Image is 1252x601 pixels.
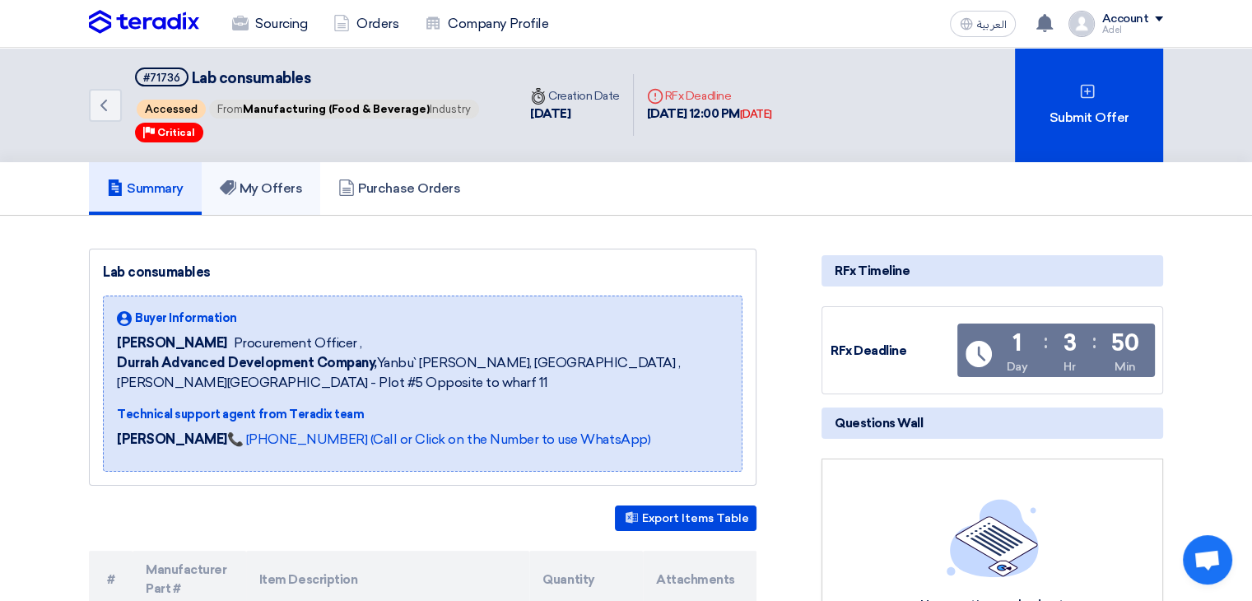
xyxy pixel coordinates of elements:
[227,431,650,447] a: 📞 [PHONE_NUMBER] (Call or Click on the Number to use WhatsApp)
[1063,332,1076,355] div: 3
[135,310,237,327] span: Buyer Information
[1115,358,1136,375] div: Min
[530,105,620,123] div: [DATE]
[157,127,195,138] span: Critical
[1012,332,1022,355] div: 1
[412,6,561,42] a: Company Profile
[1101,12,1148,26] div: Account
[647,105,772,123] div: [DATE] 12:00 PM
[117,333,227,353] span: [PERSON_NAME]
[219,6,320,42] a: Sourcing
[821,255,1163,287] div: RFx Timeline
[89,162,202,215] a: Summary
[1007,358,1028,375] div: Day
[1091,327,1096,356] div: :
[243,103,430,115] span: Manufacturing (Food & Beverage)
[192,69,311,87] span: Lab consumables
[740,106,772,123] div: [DATE]
[117,355,377,370] b: Durrah Advanced Development Company,
[947,499,1039,576] img: empty_state_list.svg
[117,353,728,393] span: Yanbu` [PERSON_NAME], [GEOGRAPHIC_DATA] ,[PERSON_NAME][GEOGRAPHIC_DATA] - Plot #5 Opposite to wha...
[950,11,1016,37] button: العربية
[220,180,303,197] h5: My Offers
[1064,358,1075,375] div: Hr
[107,180,184,197] h5: Summary
[117,406,728,423] div: Technical support agent from Teradix team
[1101,26,1163,35] div: Adel
[835,414,923,432] span: Questions Wall
[320,6,412,42] a: Orders
[530,87,620,105] div: Creation Date
[234,333,362,353] span: Procurement Officer ,
[1015,48,1163,162] div: Submit Offer
[1111,332,1138,355] div: 50
[338,180,460,197] h5: Purchase Orders
[89,10,199,35] img: Teradix logo
[202,162,321,215] a: My Offers
[320,162,478,215] a: Purchase Orders
[143,72,180,83] div: #71736
[1068,11,1095,37] img: profile_test.png
[1044,327,1048,356] div: :
[103,263,742,282] div: Lab consumables
[647,87,772,105] div: RFx Deadline
[976,19,1006,30] span: العربية
[1183,535,1232,585] div: Open chat
[831,342,954,361] div: RFx Deadline
[137,100,206,119] span: Accessed
[615,505,756,531] button: Export Items Table
[135,68,481,88] h5: Lab consumables
[209,100,479,119] span: From Industry
[117,431,227,447] strong: [PERSON_NAME]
